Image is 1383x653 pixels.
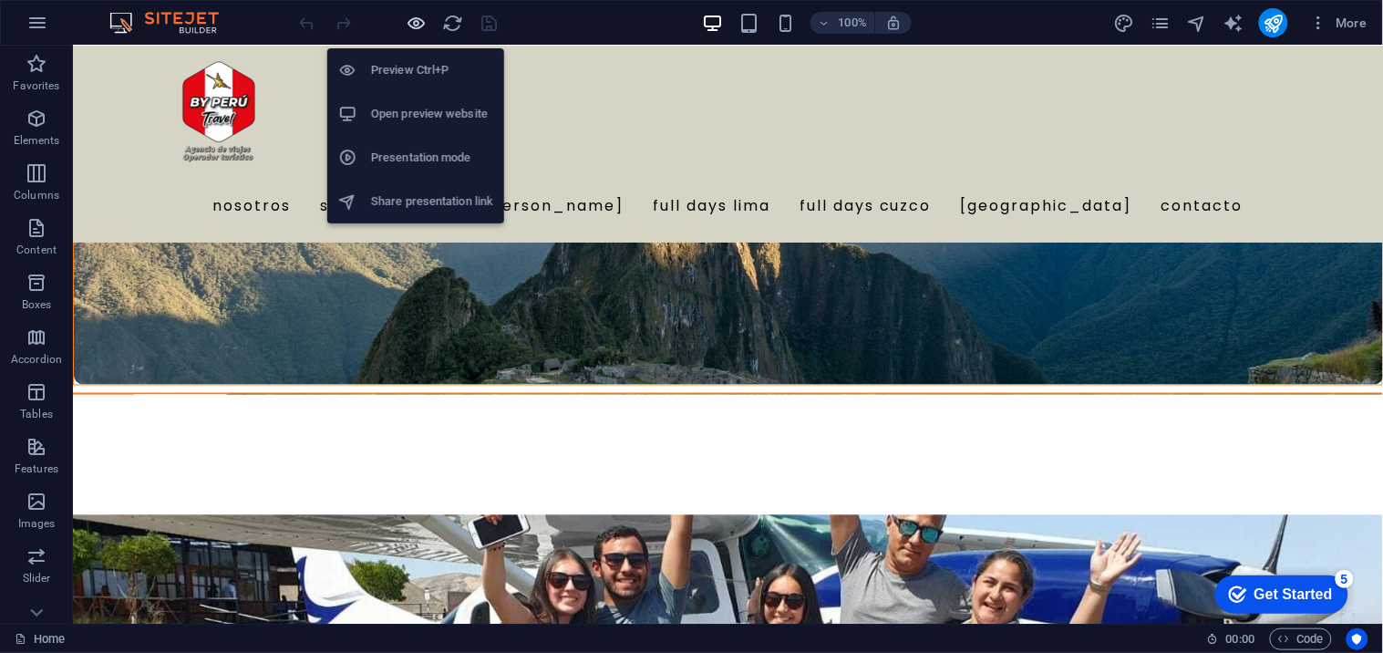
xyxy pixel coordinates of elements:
[1270,628,1332,650] button: Code
[14,133,60,148] p: Elements
[13,78,59,93] p: Favorites
[14,188,59,202] p: Columns
[371,59,493,81] h6: Preview Ctrl+P
[443,13,464,34] i: Reload page
[1310,14,1368,32] span: More
[371,147,493,169] h6: Presentation mode
[1186,12,1208,34] button: navigator
[1278,628,1324,650] span: Code
[1207,628,1255,650] h6: Session time
[15,628,65,650] a: Click to cancel selection. Double-click to open Pages
[15,9,148,47] div: Get Started 5 items remaining, 0% complete
[1113,13,1134,34] i: Design (Ctrl+Alt+Y)
[1150,13,1171,34] i: Pages (Ctrl+Alt+S)
[16,243,57,257] p: Content
[1347,628,1368,650] button: Usercentrics
[22,297,52,312] p: Boxes
[1263,13,1284,34] i: Publish
[885,15,902,31] i: On resize automatically adjust zoom level to fit chosen device.
[1223,13,1244,34] i: AI Writer
[11,352,62,367] p: Accordion
[105,12,242,34] img: Editor Logo
[371,191,493,212] h6: Share presentation link
[371,103,493,125] h6: Open preview website
[20,407,53,421] p: Tables
[1150,12,1171,34] button: pages
[1186,13,1207,34] i: Navigator
[15,461,58,476] p: Features
[1226,628,1254,650] span: 00 00
[54,20,132,36] div: Get Started
[23,571,51,586] p: Slider
[1223,12,1244,34] button: text_generator
[1259,8,1288,37] button: publish
[1113,12,1135,34] button: design
[442,12,464,34] button: reload
[838,12,867,34] h6: 100%
[135,4,153,22] div: 5
[18,516,56,531] p: Images
[810,12,875,34] button: 100%
[1303,8,1375,37] button: More
[1239,632,1242,646] span: :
